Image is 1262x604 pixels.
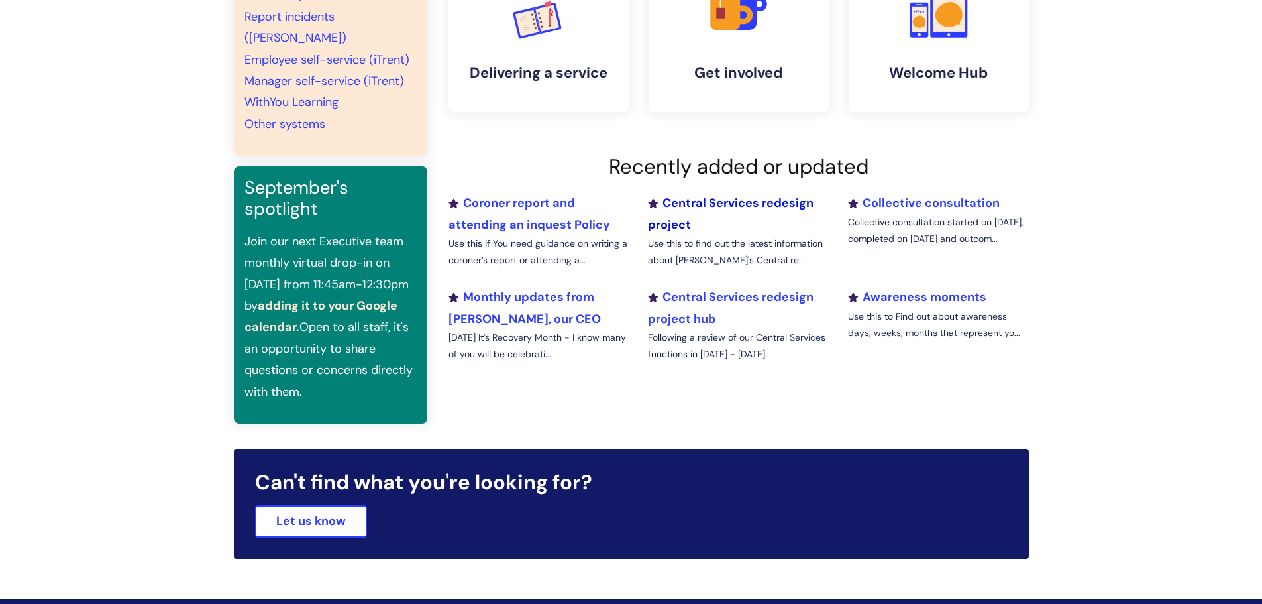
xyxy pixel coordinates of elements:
[648,235,828,269] p: Use this to find out the latest information about [PERSON_NAME]'s Central re...
[244,9,346,46] a: Report incidents ([PERSON_NAME])
[848,214,1028,247] p: Collective consultation started on [DATE], completed on [DATE] and outcom...
[648,195,814,232] a: Central Services redesign project
[244,52,409,68] a: Employee self-service (iTrent)
[848,308,1028,341] p: Use this to Find out about awareness days, weeks, months that represent yo...
[848,195,1000,211] a: Collective consultation
[244,73,404,89] a: Manager self-service (iTrent)
[255,470,1008,495] h2: Can't find what you're looking for?
[255,505,367,537] a: Let us know
[448,235,629,269] p: Use this if You need guidance on writing a coroner’s report or attending a...
[244,298,397,335] a: adding it to your Google calendar.
[659,64,818,82] h4: Get involved
[648,289,814,326] a: Central Services redesign project hub
[648,330,828,363] p: Following a review of our Central Services functions in [DATE] - [DATE]...
[459,64,618,82] h4: Delivering a service
[244,231,417,402] p: Join our next Executive team monthly virtual drop-in on [DATE] from 11:45am-12:30pm by Open to al...
[859,64,1018,82] h4: Welcome Hub
[448,330,629,363] p: [DATE] It’s Recovery Month - I know many of you will be celebrati...
[448,289,601,326] a: Monthly updates from [PERSON_NAME], our CEO
[244,94,339,110] a: WithYou Learning
[244,177,417,220] h3: September's spotlight
[448,154,1029,179] h2: Recently added or updated
[448,195,610,232] a: Coroner report and attending an inquest Policy
[244,116,325,132] a: Other systems
[848,289,986,305] a: Awareness moments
